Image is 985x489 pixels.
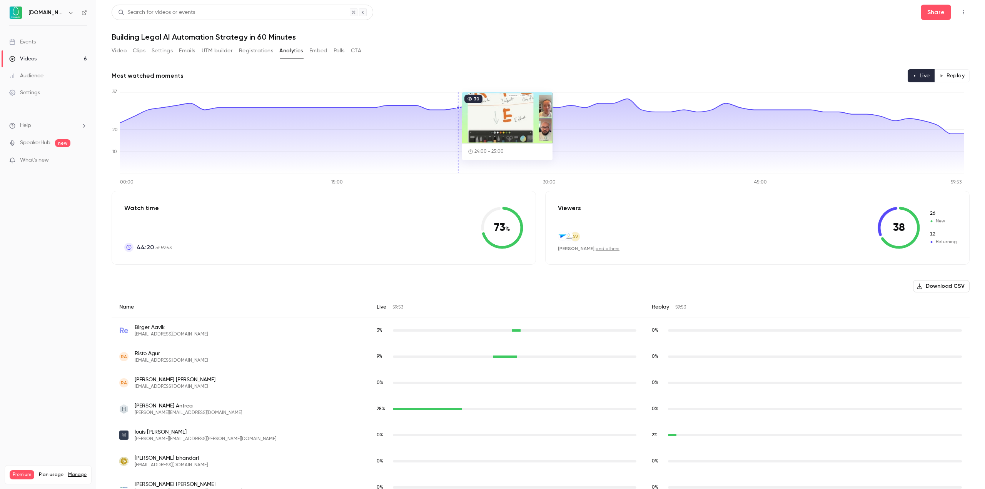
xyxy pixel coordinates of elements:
img: reachful.eu [119,326,129,335]
span: 0 % [652,328,658,333]
img: nith.ac.in [119,457,129,466]
span: louis [PERSON_NAME] [135,428,276,436]
button: Download CSV [913,280,970,292]
span: 0 % [377,433,383,437]
span: Replay watch time [652,327,664,334]
span: RA [121,379,127,386]
button: UTM builder [202,45,233,57]
span: AV [572,233,578,240]
div: Settings [9,89,40,97]
p: of 59:53 [137,243,172,252]
div: Live [369,297,644,317]
span: Live watch time [377,458,389,465]
span: New [929,218,957,225]
button: Polls [334,45,345,57]
button: Analytics [279,45,303,57]
div: Name [112,297,369,317]
span: [PERSON_NAME] [558,246,594,251]
span: [EMAIL_ADDRESS][DOMAIN_NAME] [135,462,208,468]
img: hannessnellman.com [119,404,129,414]
tspan: 30:00 [543,180,556,185]
div: Audience [9,72,43,80]
span: [PERSON_NAME] bhandari [135,454,208,462]
div: Events [9,38,36,46]
span: Replay watch time [652,379,664,386]
tspan: 37 [112,90,117,94]
img: Avokaado.io [10,7,22,19]
img: mancipatio.net [119,431,129,440]
button: Settings [152,45,173,57]
button: Emails [179,45,195,57]
span: 2 % [652,433,658,437]
tspan: 20 [112,128,118,132]
span: [EMAIL_ADDRESS][DOMAIN_NAME] [135,384,215,390]
span: Live watch time [377,432,389,439]
div: Videos [9,55,37,63]
span: [PERSON_NAME][EMAIL_ADDRESS][DOMAIN_NAME] [135,410,242,416]
span: Birger Aavik [135,324,208,331]
div: , [558,245,619,252]
div: info@sungrid.one [112,370,970,396]
button: Live [908,69,935,82]
tspan: 00:00 [120,180,134,185]
span: 28 % [377,407,385,411]
tspan: 10 [112,150,117,154]
div: risto.agur@lumilex.ee [112,344,970,370]
a: SpeakerHub [20,139,50,147]
button: Share [921,5,951,20]
span: Replay watch time [652,353,664,360]
span: 0 % [652,407,658,411]
span: What's new [20,156,49,164]
div: birger.aavik@reachful.eu [112,317,970,344]
button: CTA [351,45,361,57]
h1: Building Legal AI Automation Strategy in 60 Minutes [112,32,970,42]
h6: [DOMAIN_NAME] [28,9,65,17]
button: Registrations [239,45,273,57]
span: 0 % [377,459,383,464]
span: 59:53 [392,305,403,310]
span: Live watch time [377,379,389,386]
span: new [55,139,70,147]
p: Viewers [558,204,581,213]
h2: Most watched moments [112,71,184,80]
div: louis.ayoub@mancipatio.net [112,422,970,448]
span: 0 % [652,354,658,359]
img: fob-solutions.com [558,232,567,240]
span: Replay watch time [652,432,664,439]
span: [PERSON_NAME][EMAIL_ADDRESS][PERSON_NAME][DOMAIN_NAME] [135,436,276,442]
span: [PERSON_NAME] [PERSON_NAME] [135,376,215,384]
span: Replay watch time [652,458,664,465]
div: Search for videos or events [118,8,195,17]
span: [PERSON_NAME] Antrea [135,402,242,410]
span: 9 % [377,354,382,359]
span: Help [20,122,31,130]
span: [PERSON_NAME] [PERSON_NAME] [135,481,242,488]
span: 59:53 [675,305,686,310]
span: 0 % [377,381,383,385]
span: 3 % [377,328,382,333]
div: 24bec059@nith.ac.in [112,448,970,474]
span: 0 % [652,381,658,385]
span: Returning [929,231,957,238]
button: Video [112,45,127,57]
span: Returning [929,239,957,245]
span: Replay watch time [652,406,664,412]
span: 0 % [652,459,658,464]
span: [EMAIL_ADDRESS][DOMAIN_NAME] [135,331,208,337]
span: Premium [10,470,34,479]
span: 44:20 [137,243,154,252]
span: [EMAIL_ADDRESS][DOMAIN_NAME] [135,357,208,364]
tspan: 59:53 [951,180,962,185]
span: Live watch time [377,406,389,412]
tspan: 45:00 [754,180,767,185]
div: Replay [644,297,970,317]
div: maria.antrea@hannessnellman.com [112,396,970,422]
span: New [929,210,957,217]
button: Embed [309,45,327,57]
span: RA [121,353,127,360]
span: Plan usage [39,472,63,478]
img: avokaado.io [564,232,573,240]
button: Replay [935,69,970,82]
span: Live watch time [377,327,389,334]
button: Top Bar Actions [957,6,970,18]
